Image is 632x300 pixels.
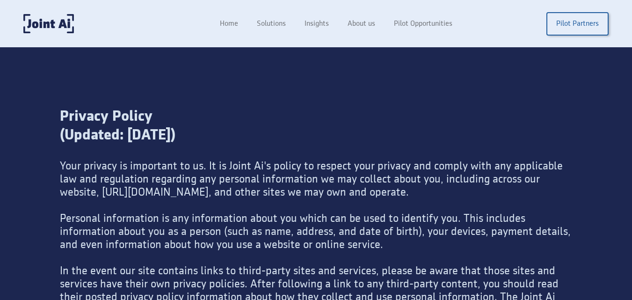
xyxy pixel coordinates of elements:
[60,107,572,160] div: Privacy Policy (Updated: [DATE])
[295,15,338,33] a: Insights
[546,12,609,36] a: Pilot Partners
[338,15,385,33] a: About us
[247,15,295,33] a: Solutions
[211,15,247,33] a: Home
[23,14,74,33] a: home
[385,15,462,33] a: Pilot Opportunities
